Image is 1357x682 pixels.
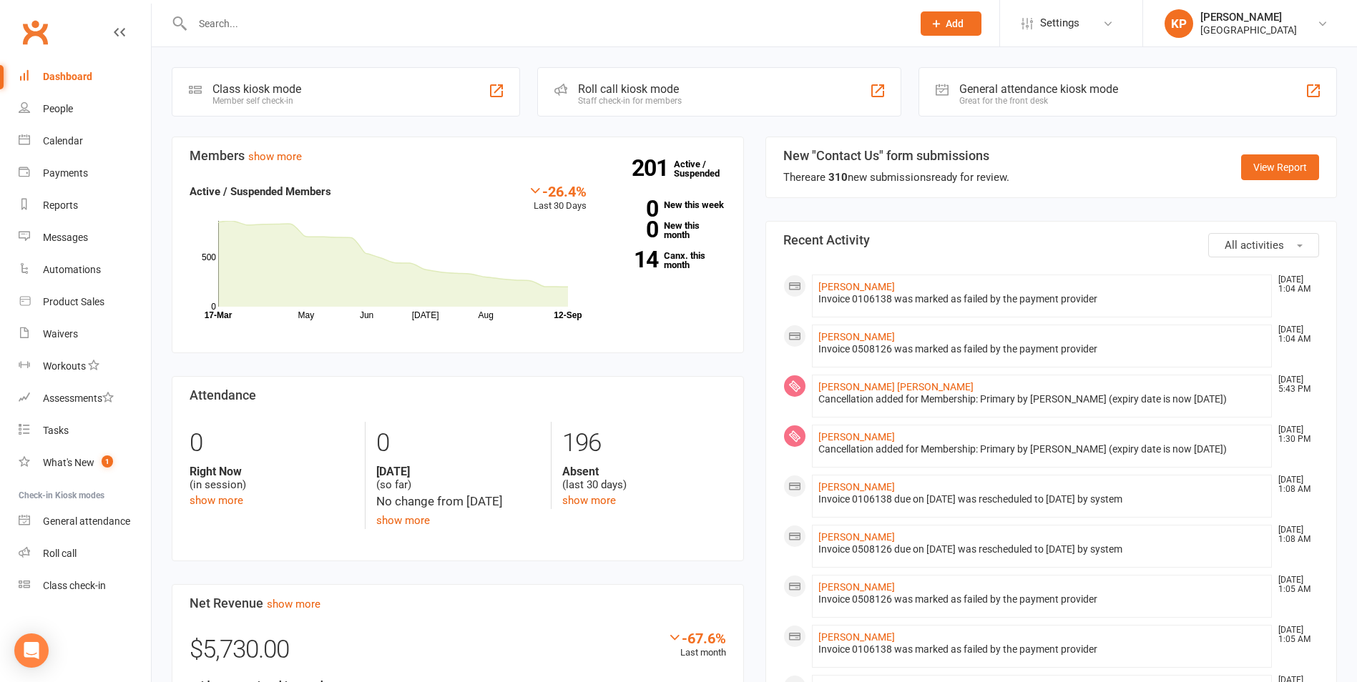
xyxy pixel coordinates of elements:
time: [DATE] 1:30 PM [1271,425,1318,444]
div: Roll call [43,548,77,559]
strong: Active / Suspended Members [190,185,331,198]
a: Roll call [19,538,151,570]
div: Tasks [43,425,69,436]
h3: New "Contact Us" form submissions [783,149,1009,163]
div: Product Sales [43,296,104,307]
h3: Net Revenue [190,596,726,611]
div: Last 30 Days [528,183,587,214]
a: Class kiosk mode [19,570,151,602]
a: [PERSON_NAME] [PERSON_NAME] [818,381,974,392]
div: General attendance [43,515,130,527]
div: Cancellation added for Membership: Primary by [PERSON_NAME] (expiry date is now [DATE]) [818,393,1266,405]
div: KP [1165,9,1193,38]
span: All activities [1225,239,1284,252]
div: (last 30 days) [562,465,726,492]
strong: 0 [608,219,658,240]
time: [DATE] 1:08 AM [1271,475,1318,494]
div: Reports [43,199,78,211]
strong: 0 [608,198,658,219]
div: Waivers [43,328,78,340]
a: Tasks [19,415,151,447]
div: Cancellation added for Membership: Primary by [PERSON_NAME] (expiry date is now [DATE]) [818,443,1266,455]
a: General attendance kiosk mode [19,505,151,538]
time: [DATE] 5:43 PM [1271,375,1318,394]
a: View Report [1241,154,1319,180]
div: Staff check-in for members [578,96,682,106]
a: show more [190,494,243,507]
div: Invoice 0106138 was marked as failed by the payment provider [818,643,1266,656]
time: [DATE] 1:04 AM [1271,275,1318,294]
div: Member self check-in [212,96,301,106]
a: 14Canx. this month [608,251,726,270]
div: 0 [190,422,354,465]
a: Product Sales [19,286,151,318]
a: [PERSON_NAME] [818,481,895,493]
div: No change from [DATE] [376,492,540,511]
div: 0 [376,422,540,465]
strong: Absent [562,465,726,478]
a: [PERSON_NAME] [818,631,895,643]
a: People [19,93,151,125]
a: 0New this week [608,200,726,209]
time: [DATE] 1:04 AM [1271,325,1318,344]
a: Calendar [19,125,151,157]
button: All activities [1208,233,1319,257]
h3: Attendance [190,388,726,402]
a: 0New this month [608,221,726,239]
h3: Recent Activity [783,233,1320,247]
div: $5,730.00 [190,630,726,677]
div: Automations [43,264,101,275]
div: Payments [43,167,88,179]
a: [PERSON_NAME] [818,431,895,443]
div: Invoice 0508126 due on [DATE] was rescheduled to [DATE] by system [818,543,1266,555]
a: Payments [19,157,151,189]
strong: 201 [632,157,674,179]
div: Class kiosk mode [212,82,301,96]
div: People [43,103,73,114]
a: show more [562,494,616,507]
strong: Right Now [190,465,354,478]
h3: Members [190,149,726,163]
div: Invoice 0106138 due on [DATE] was rescheduled to [DATE] by system [818,493,1266,505]
a: What's New1 [19,447,151,479]
input: Search... [188,14,902,34]
a: Reports [19,189,151,222]
div: [PERSON_NAME] [1200,11,1297,24]
div: Invoice 0508126 was marked as failed by the payment provider [818,593,1266,606]
div: General attendance kiosk mode [959,82,1118,96]
span: Settings [1040,7,1079,39]
a: Waivers [19,318,151,350]
button: Add [921,11,981,36]
div: [GEOGRAPHIC_DATA] [1200,24,1297,36]
time: [DATE] 1:05 AM [1271,575,1318,594]
div: Dashboard [43,71,92,82]
a: show more [248,150,302,163]
div: Great for the front desk [959,96,1118,106]
a: Workouts [19,350,151,382]
div: There are new submissions ready for review. [783,169,1009,186]
a: show more [267,598,320,611]
a: [PERSON_NAME] [818,581,895,593]
div: Invoice 0508126 was marked as failed by the payment provider [818,343,1266,355]
div: Messages [43,232,88,243]
a: show more [376,514,430,527]
div: Roll call kiosk mode [578,82,682,96]
div: (in session) [190,465,354,492]
div: (so far) [376,465,540,492]
div: -26.4% [528,183,587,199]
a: [PERSON_NAME] [818,281,895,292]
div: -67.6% [667,630,726,646]
strong: 14 [608,249,658,270]
div: 196 [562,422,726,465]
div: Invoice 0106138 was marked as failed by the payment provider [818,293,1266,305]
a: Dashboard [19,61,151,93]
strong: [DATE] [376,465,540,478]
div: Calendar [43,135,83,147]
a: Assessments [19,382,151,415]
time: [DATE] 1:05 AM [1271,626,1318,644]
div: Assessments [43,392,114,404]
span: 1 [102,455,113,468]
a: 201Active / Suspended [674,149,737,189]
a: Automations [19,254,151,286]
div: Class check-in [43,580,106,591]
